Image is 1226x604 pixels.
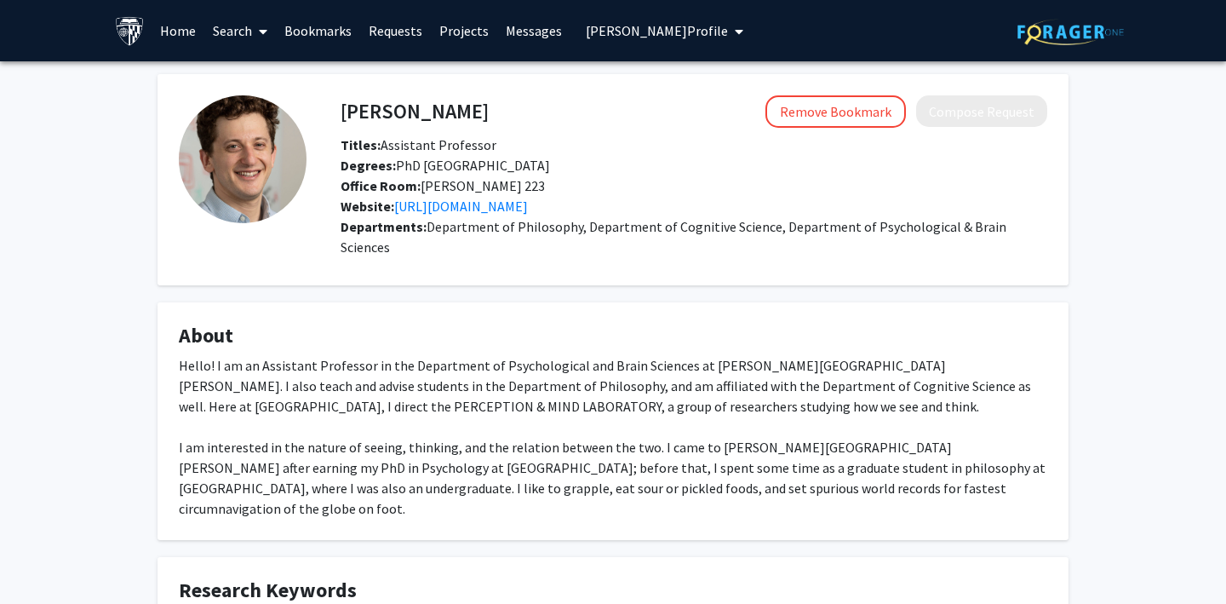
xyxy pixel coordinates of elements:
[13,527,72,591] iframe: Chat
[341,136,496,153] span: Assistant Professor
[179,95,306,223] img: Profile Picture
[341,177,421,194] b: Office Room:
[204,1,276,60] a: Search
[179,355,1047,519] div: Hello! I am an Assistant Professor in the Department of Psychological and Brain Sciences at [PERS...
[341,95,489,127] h4: [PERSON_NAME]
[360,1,431,60] a: Requests
[341,218,427,235] b: Departments:
[1017,19,1124,45] img: ForagerOne Logo
[497,1,570,60] a: Messages
[341,177,545,194] span: [PERSON_NAME] 223
[431,1,497,60] a: Projects
[115,16,145,46] img: Johns Hopkins University Logo
[341,157,550,174] span: PhD [GEOGRAPHIC_DATA]
[341,157,396,174] b: Degrees:
[179,324,1047,348] h4: About
[586,22,728,39] span: [PERSON_NAME] Profile
[152,1,204,60] a: Home
[179,578,1047,603] h4: Research Keywords
[341,136,381,153] b: Titles:
[276,1,360,60] a: Bookmarks
[916,95,1047,127] button: Compose Request to Chaz Firestone
[341,218,1006,256] span: Department of Philosophy, Department of Cognitive Science, Department of Psychological & Brain Sc...
[341,198,394,215] b: Website:
[765,95,906,128] button: Remove Bookmark
[394,198,528,215] a: Opens in a new tab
